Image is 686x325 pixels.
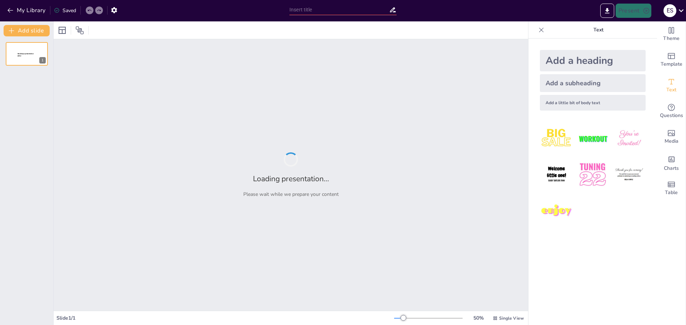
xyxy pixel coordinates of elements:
[75,26,84,35] span: Position
[612,122,646,155] img: 3.jpeg
[665,189,678,197] span: Table
[547,21,650,39] p: Text
[660,112,683,120] span: Questions
[663,4,676,17] div: e s
[18,53,34,57] span: Sendsteps presentation editor
[5,5,49,16] button: My Library
[576,158,609,191] img: 5.jpeg
[657,21,686,47] div: Change the overall theme
[657,47,686,73] div: Add ready made slides
[540,50,646,71] div: Add a heading
[470,315,487,321] div: 50 %
[499,315,524,321] span: Single View
[600,4,614,18] button: Export to PowerPoint
[56,315,394,321] div: Slide 1 / 1
[657,98,686,124] div: Get real-time input from your audience
[661,60,682,68] span: Template
[540,122,573,155] img: 1.jpeg
[666,86,676,94] span: Text
[289,5,389,15] input: Insert title
[540,74,646,92] div: Add a subheading
[663,4,676,18] button: e s
[664,164,679,172] span: Charts
[663,35,680,42] span: Theme
[657,150,686,176] div: Add charts and graphs
[243,191,339,198] p: Please wait while we prepare your content
[616,4,651,18] button: Present
[540,194,573,228] img: 7.jpeg
[253,174,329,184] h2: Loading presentation...
[54,7,76,14] div: Saved
[56,25,68,36] div: Layout
[657,124,686,150] div: Add images, graphics, shapes or video
[657,73,686,98] div: Add text boxes
[540,95,646,111] div: Add a little bit of body text
[6,42,48,66] div: 1
[657,176,686,201] div: Add a table
[576,122,609,155] img: 2.jpeg
[39,57,46,64] div: 1
[665,137,678,145] span: Media
[4,25,50,36] button: Add slide
[612,158,646,191] img: 6.jpeg
[540,158,573,191] img: 4.jpeg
